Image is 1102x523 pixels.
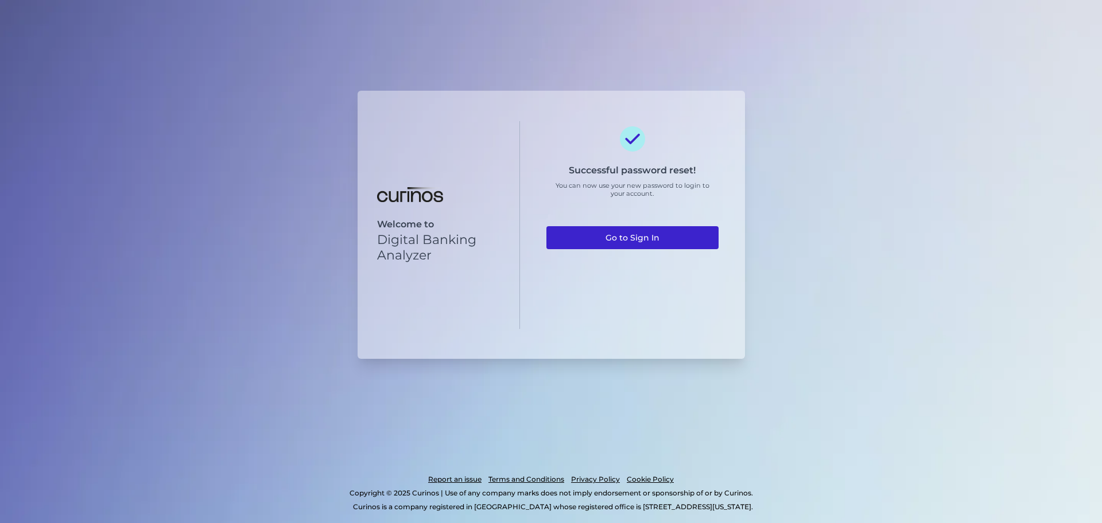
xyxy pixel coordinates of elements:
img: Digital Banking Analyzer [377,187,443,202]
a: Cookie Policy [627,472,674,486]
h3: Successful password reset! [569,165,696,176]
a: Report an issue [428,472,482,486]
p: Copyright © 2025 Curinos | Use of any company marks does not imply endorsement or sponsorship of ... [56,486,1046,500]
p: Welcome to [377,219,500,230]
p: Curinos is a company registered in [GEOGRAPHIC_DATA] whose registered office is [STREET_ADDRESS][... [60,500,1046,514]
a: Go to Sign In [546,226,719,249]
p: You can now use your new password to login to your account. [546,181,719,197]
a: Privacy Policy [571,472,620,486]
a: Terms and Conditions [488,472,564,486]
p: Digital Banking Analyzer [377,232,500,263]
